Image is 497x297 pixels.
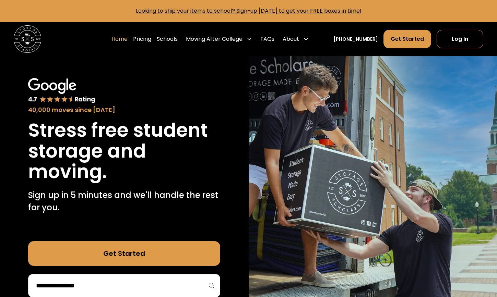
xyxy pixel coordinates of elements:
[283,35,299,43] div: About
[136,7,362,15] a: Looking to ship your items to school? Sign-up [DATE] to get your FREE boxes in time!
[157,29,178,49] a: Schools
[183,29,255,49] div: Moving After College
[437,30,483,48] a: Log In
[28,120,220,182] h1: Stress free student storage and moving.
[28,105,220,114] div: 40,000 moves since [DATE]
[260,29,274,49] a: FAQs
[28,241,220,266] a: Get Started
[383,30,431,48] a: Get Started
[333,36,378,43] a: [PHONE_NUMBER]
[280,29,311,49] div: About
[111,29,128,49] a: Home
[133,29,151,49] a: Pricing
[28,78,95,104] img: Google 4.7 star rating
[28,189,220,214] p: Sign up in 5 minutes and we'll handle the rest for you.
[186,35,242,43] div: Moving After College
[14,25,41,53] img: Storage Scholars main logo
